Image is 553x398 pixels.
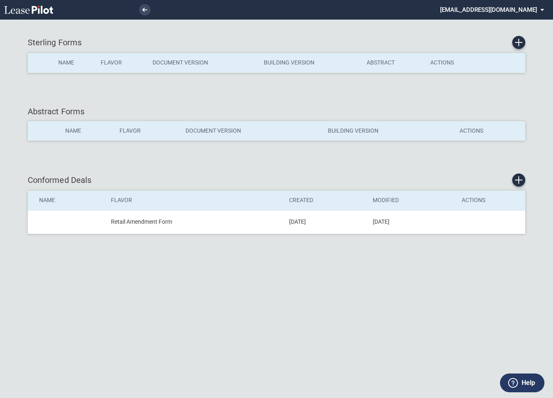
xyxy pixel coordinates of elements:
th: Actions [425,53,480,73]
th: Document Version [180,121,322,141]
div: Sterling Forms [28,36,525,49]
th: Building Version [258,53,361,73]
th: Building Version [322,121,453,141]
th: Flavor [95,53,147,73]
button: Help [500,374,544,392]
th: Name [60,121,114,141]
div: Conformed Deals [28,173,525,187]
th: Document Version [147,53,258,73]
td: [DATE] [367,210,456,233]
th: Modified [367,191,456,210]
th: Flavor [114,121,180,141]
th: Name [28,191,105,210]
a: Create new Form [512,36,525,49]
div: Abstract Forms [28,106,525,117]
th: Actions [454,121,526,141]
label: Help [522,378,535,388]
th: Actions [456,191,525,210]
td: Retail Amendment Form [105,210,284,233]
td: [DATE] [283,210,367,233]
th: Created [283,191,367,210]
th: Name [53,53,95,73]
th: Flavor [105,191,284,210]
th: Abstract [361,53,425,73]
a: Create new conformed deal [512,173,525,187]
